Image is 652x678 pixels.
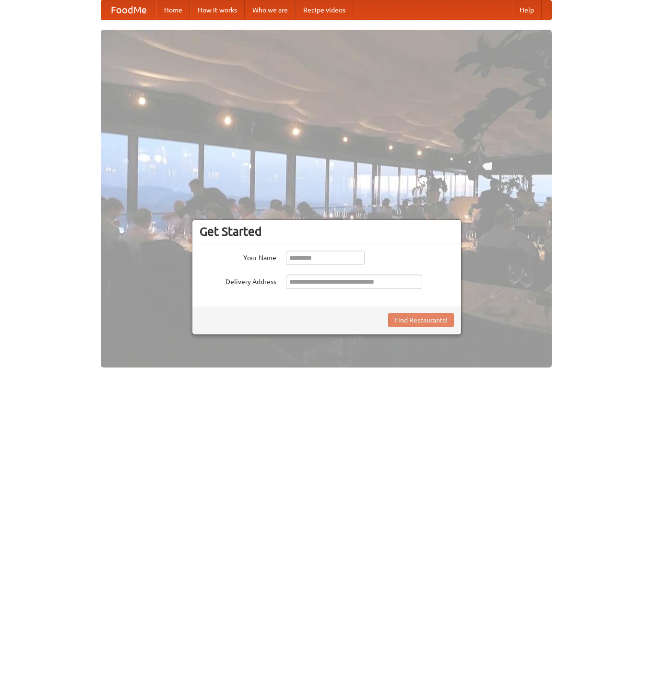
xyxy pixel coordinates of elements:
[200,251,276,263] label: Your Name
[156,0,190,20] a: Home
[200,275,276,287] label: Delivery Address
[512,0,542,20] a: Help
[245,0,296,20] a: Who we are
[296,0,353,20] a: Recipe videos
[388,313,454,327] button: Find Restaurants!
[200,224,454,239] h3: Get Started
[190,0,245,20] a: How it works
[101,0,156,20] a: FoodMe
